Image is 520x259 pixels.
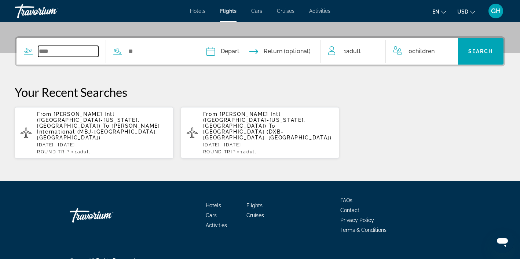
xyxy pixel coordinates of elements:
a: Flights [246,203,263,208]
a: Hotels [206,203,221,208]
a: Terms & Conditions [340,227,387,233]
p: Your Recent Searches [15,85,505,99]
span: Children [412,48,435,55]
span: [PERSON_NAME] International (MBJ-[GEOGRAPHIC_DATA], [GEOGRAPHIC_DATA]) [37,123,160,141]
a: Travorium [70,204,143,226]
span: 1 [241,149,256,154]
span: Adult [243,149,256,154]
span: 0 [409,46,435,56]
span: Adult [77,149,91,154]
span: en [432,9,439,15]
p: [DATE] - [DATE] [203,142,334,147]
a: Flights [220,8,237,14]
a: Travorium [15,1,88,21]
button: Return date [249,38,311,65]
a: FAQs [340,197,352,203]
iframe: Button to launch messaging window [491,230,514,253]
a: Cruises [277,8,294,14]
a: Activities [206,222,227,228]
button: Change language [432,6,446,17]
a: Cars [251,8,262,14]
p: [DATE] - [DATE] [37,142,168,147]
button: From [PERSON_NAME] Intl ([GEOGRAPHIC_DATA]-[US_STATE], [GEOGRAPHIC_DATA]) To [GEOGRAPHIC_DATA] (D... [181,107,340,159]
button: User Menu [486,3,505,19]
span: From [37,111,52,117]
button: Change currency [457,6,475,17]
button: Search [458,38,504,65]
button: Travelers: 1 adult, 0 children [321,38,458,65]
span: GH [491,7,501,15]
a: Activities [309,8,330,14]
span: To [103,123,109,129]
a: Privacy Policy [340,217,374,223]
span: ROUND TRIP [37,149,70,154]
a: Cruises [246,212,264,218]
div: Search widget [17,38,503,65]
span: [PERSON_NAME] Intl ([GEOGRAPHIC_DATA]-[US_STATE], [GEOGRAPHIC_DATA]) [37,111,139,129]
a: Contact [340,207,359,213]
a: Hotels [190,8,205,14]
span: Return (optional) [264,46,311,56]
span: Adult [346,48,361,55]
span: USD [457,9,468,15]
span: To [269,123,275,129]
a: Cars [206,212,217,218]
span: 1 [75,149,91,154]
span: Search [468,48,493,54]
button: Depart date [206,38,239,65]
button: From [PERSON_NAME] Intl ([GEOGRAPHIC_DATA]-[US_STATE], [GEOGRAPHIC_DATA]) To [PERSON_NAME] Intern... [15,107,173,159]
span: From [203,111,218,117]
span: 1 [344,46,361,56]
span: ROUND TRIP [203,149,236,154]
span: [GEOGRAPHIC_DATA] (DXB-[GEOGRAPHIC_DATA], [GEOGRAPHIC_DATA]) [203,129,332,141]
span: [PERSON_NAME] Intl ([GEOGRAPHIC_DATA]-[US_STATE], [GEOGRAPHIC_DATA]) [203,111,305,129]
